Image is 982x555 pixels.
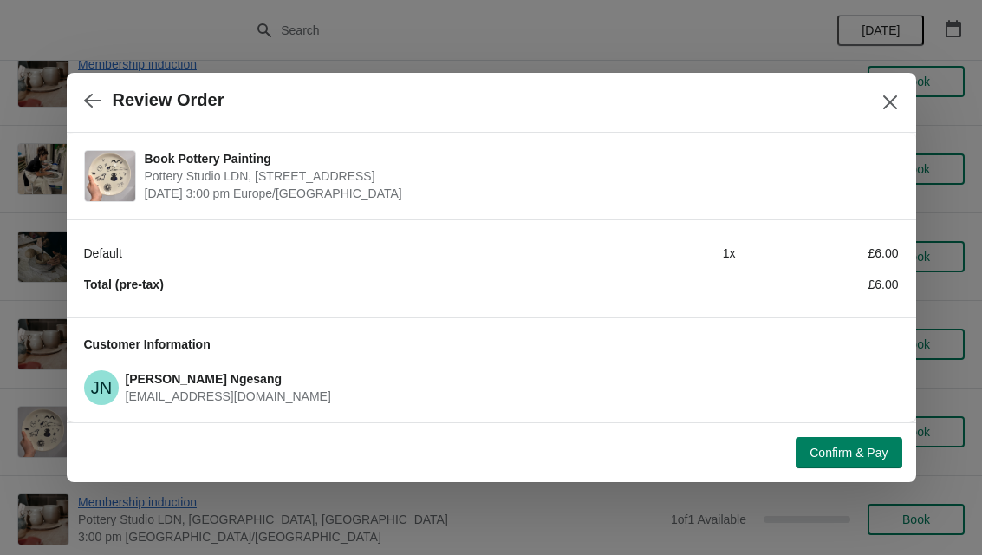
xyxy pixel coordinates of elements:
[84,277,164,291] strong: Total (pre-tax)
[84,370,119,405] span: Jannine
[113,90,224,110] h2: Review Order
[126,372,282,386] span: [PERSON_NAME] Ngesang
[84,245,573,262] div: Default
[126,389,331,403] span: [EMAIL_ADDRESS][DOMAIN_NAME]
[85,151,135,201] img: Book Pottery Painting | Pottery Studio LDN, Unit 1.3, Building A4, 10 Monro Way, London, SE10 0EJ...
[573,245,736,262] div: 1 x
[145,185,890,202] span: [DATE] 3:00 pm Europe/[GEOGRAPHIC_DATA]
[736,245,899,262] div: £6.00
[145,167,890,185] span: Pottery Studio LDN, [STREET_ADDRESS]
[736,276,899,293] div: £6.00
[810,446,888,460] span: Confirm & Pay
[84,337,211,351] span: Customer Information
[90,378,111,397] text: JN
[875,87,906,118] button: Close
[796,437,901,468] button: Confirm & Pay
[145,150,890,167] span: Book Pottery Painting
